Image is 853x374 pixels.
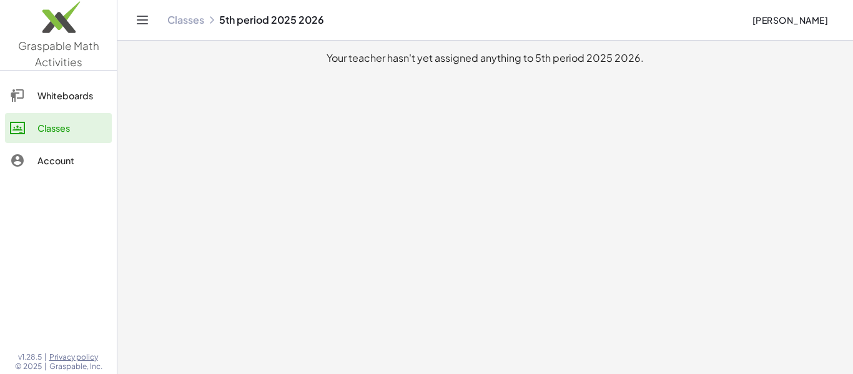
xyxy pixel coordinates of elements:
span: v1.28.5 [18,352,42,362]
span: [PERSON_NAME] [752,14,828,26]
div: Account [37,153,107,168]
a: Account [5,145,112,175]
div: Whiteboards [37,88,107,103]
a: Classes [167,14,204,26]
a: Classes [5,113,112,143]
span: © 2025 [15,362,42,372]
a: Whiteboards [5,81,112,111]
button: Toggle navigation [132,10,152,30]
span: Graspable, Inc. [49,362,102,372]
div: Your teacher hasn't yet assigned anything to 5th period 2025 2026. [127,51,843,66]
span: | [44,352,47,362]
div: Classes [37,121,107,135]
button: [PERSON_NAME] [742,9,838,31]
span: Graspable Math Activities [18,39,99,69]
a: Privacy policy [49,352,102,362]
span: | [44,362,47,372]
